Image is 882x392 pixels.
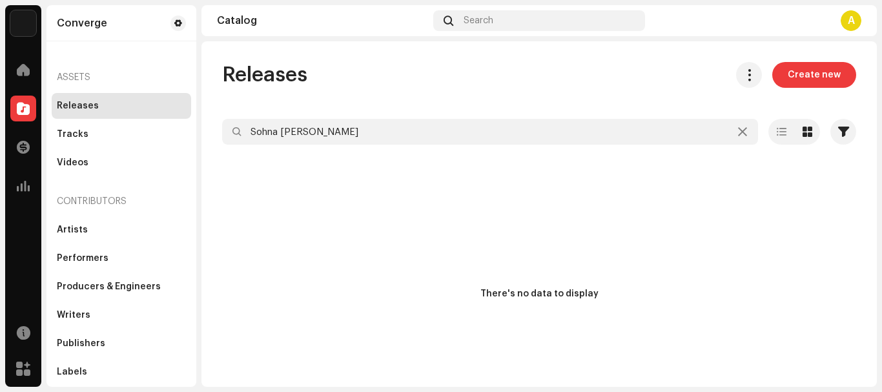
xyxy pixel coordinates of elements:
re-m-nav-item: Artists [52,217,191,243]
re-m-nav-item: Tracks [52,121,191,147]
span: Create new [788,62,841,88]
div: Labels [57,367,87,377]
div: Performers [57,253,108,263]
re-m-nav-item: Releases [52,93,191,119]
re-m-nav-item: Writers [52,302,191,328]
div: Catalog [217,15,428,26]
div: Artists [57,225,88,235]
div: Tracks [57,129,88,139]
re-m-nav-item: Publishers [52,331,191,356]
div: Publishers [57,338,105,349]
re-m-nav-item: Performers [52,245,191,271]
div: There's no data to display [480,287,599,301]
button: Create new [772,62,856,88]
div: Videos [57,158,88,168]
span: Search [464,15,493,26]
div: A [841,10,861,31]
re-a-nav-header: Contributors [52,186,191,217]
div: Releases [57,101,99,111]
span: Releases [222,62,307,88]
re-m-nav-item: Producers & Engineers [52,274,191,300]
div: Producers & Engineers [57,282,161,292]
input: Search [222,119,758,145]
div: Writers [57,310,90,320]
re-m-nav-item: Labels [52,359,191,385]
re-a-nav-header: Assets [52,62,191,93]
div: Converge [57,18,107,28]
re-m-nav-item: Videos [52,150,191,176]
img: 99e8c509-bf22-4021-8fc7-40965f23714a [10,10,36,36]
